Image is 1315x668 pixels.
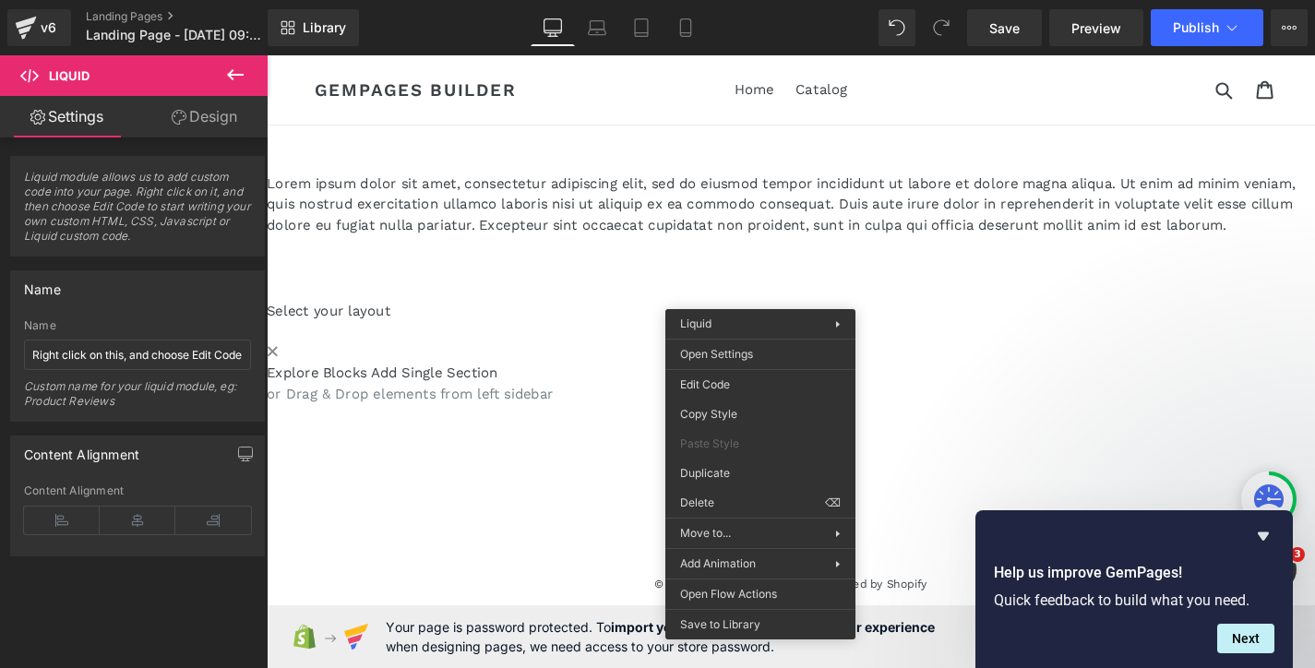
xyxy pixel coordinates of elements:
span: Paste Style [680,435,841,452]
button: More [1271,9,1308,46]
a: Home [489,23,550,51]
a: Laptop [575,9,619,46]
a: GemPages Builder [51,26,267,48]
span: Open Flow Actions [680,586,841,602]
input: Search [1006,18,1057,55]
span: 3 [1290,547,1305,562]
button: Hide survey [1252,525,1274,547]
span: Publish [1173,20,1219,35]
a: GemPages Builder [460,556,565,570]
span: Preview [1071,18,1121,38]
a: Tablet [619,9,663,46]
button: Undo [879,9,915,46]
a: Add Single Section [111,329,246,347]
a: Mobile [663,9,708,46]
span: Copy Style [680,406,841,423]
button: Next question [1217,624,1274,653]
span: Edit Code [680,376,841,393]
div: v6 [37,16,60,40]
a: Search [533,478,583,495]
strong: import your theme style & enhance your experience [611,619,935,635]
small: © 2025, [413,556,583,570]
span: Landing Page - [DATE] 09:19:41 [86,28,263,42]
div: Name [24,271,61,297]
a: Desktop [531,9,575,46]
h2: Help us improve GemPages! [994,562,1274,584]
div: Custom name for your liquid module, eg: Product Reviews [24,379,251,421]
span: Move to... [680,525,835,542]
span: Add Animation [680,555,835,572]
div: Content Alignment [24,436,139,462]
a: Preview [1049,9,1143,46]
span: Your page is password protected. To when designing pages, we need access to your store password. [386,617,935,656]
a: Landing Pages [86,9,298,24]
span: ⌫ [825,495,841,511]
a: Design [137,96,271,137]
span: Liquid [680,316,711,330]
button: Redo [923,9,960,46]
span: Open Settings [680,346,841,363]
span: Liquid module allows us to add custom code into your page. Right click on it, and then choose Edi... [24,170,251,256]
div: Name [24,319,251,332]
p: Quick feedback to build what you need. [994,591,1274,609]
span: Save [989,18,1020,38]
span: Save to Library [680,616,841,633]
span: Duplicate [680,465,841,482]
span: Library [303,19,346,36]
div: Content Alignment [24,484,251,497]
a: v6 [7,9,71,46]
span: Delete [680,495,825,511]
a: Catalog [555,23,628,51]
span: Liquid [49,68,90,83]
button: Publish [1151,9,1263,46]
div: Help us improve GemPages! [994,525,1274,653]
a: Powered by Shopify [588,556,704,570]
a: New Library [268,9,359,46]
